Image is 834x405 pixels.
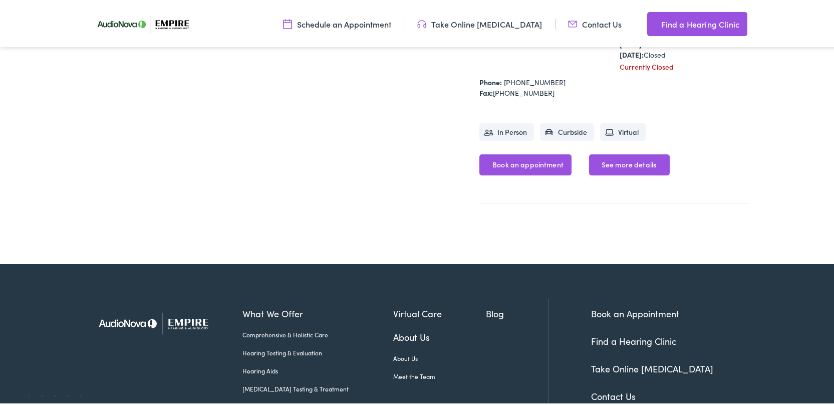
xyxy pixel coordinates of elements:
[90,297,228,346] img: Empire Hearing & Audiology
[647,16,656,28] img: utility icon
[589,152,670,173] a: See more details
[283,17,292,28] img: utility icon
[568,17,622,28] a: Contact Us
[620,60,749,70] div: Currently Closed
[479,86,749,96] div: [PHONE_NUMBER]
[591,305,679,318] a: Book an Appointment
[591,388,636,400] a: Contact Us
[479,86,493,96] strong: Fax:
[620,48,644,58] strong: [DATE]:
[647,10,747,34] a: Find a Hearing Clinic
[393,305,486,318] a: Virtual Care
[591,333,676,345] a: Find a Hearing Clinic
[417,17,426,28] img: utility icon
[600,121,646,139] li: Virtual
[620,37,644,47] strong: [DATE]:
[242,364,393,373] a: Hearing Aids
[393,370,486,379] a: Meet the Team
[479,121,534,139] li: In Person
[591,360,713,373] a: Take Online [MEDICAL_DATA]
[568,17,577,28] img: utility icon
[393,328,486,342] a: About Us
[504,75,566,85] a: [PHONE_NUMBER]
[479,75,502,85] strong: Phone:
[540,121,594,139] li: Curbside
[242,328,393,337] a: Comprehensive & Holistic Care
[486,305,548,318] a: Blog
[417,17,542,28] a: Take Online [MEDICAL_DATA]
[393,352,486,361] a: About Us
[283,17,391,28] a: Schedule an Appointment
[242,346,393,355] a: Hearing Testing & Evaluation
[242,305,393,318] a: What We Offer
[479,152,572,173] a: Book an appointment
[242,382,393,391] a: [MEDICAL_DATA] Testing & Treatment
